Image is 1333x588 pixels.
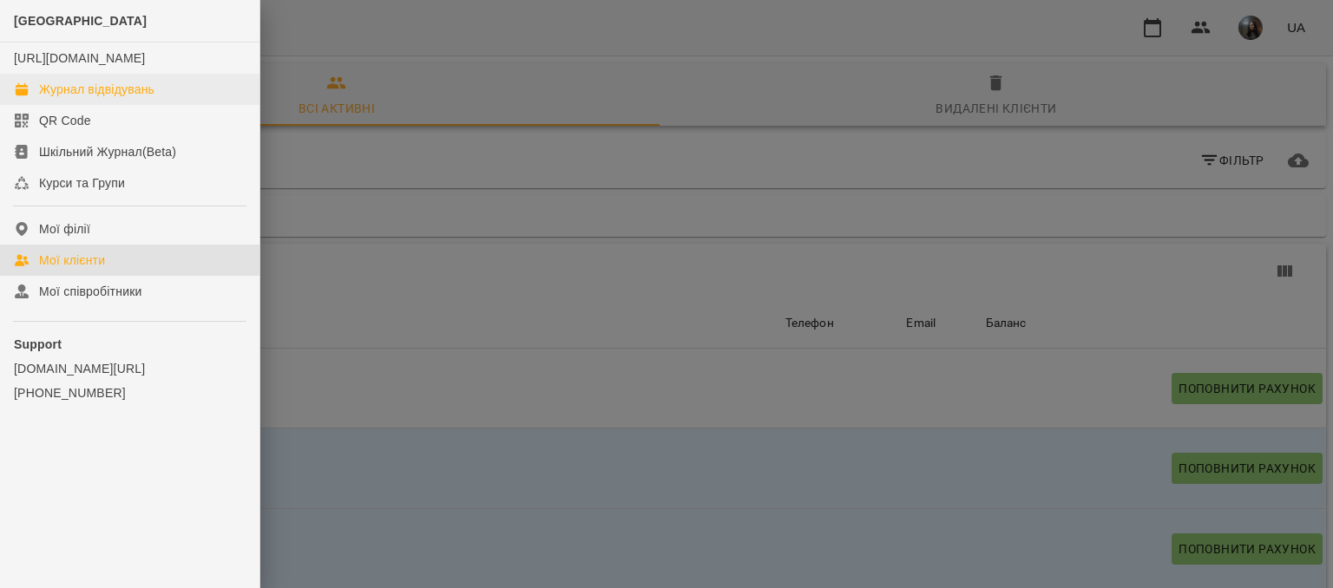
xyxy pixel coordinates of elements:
div: Мої клієнти [39,252,105,269]
p: Support [14,336,246,353]
a: [PHONE_NUMBER] [14,384,246,402]
a: [DOMAIN_NAME][URL] [14,360,246,377]
div: Журнал відвідувань [39,81,154,98]
div: Шкільний Журнал(Beta) [39,143,176,160]
a: [URL][DOMAIN_NAME] [14,51,145,65]
div: Курси та Групи [39,174,125,192]
div: QR Code [39,112,91,129]
span: [GEOGRAPHIC_DATA] [14,14,147,28]
div: Мої співробітники [39,283,142,300]
div: Мої філії [39,220,90,238]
